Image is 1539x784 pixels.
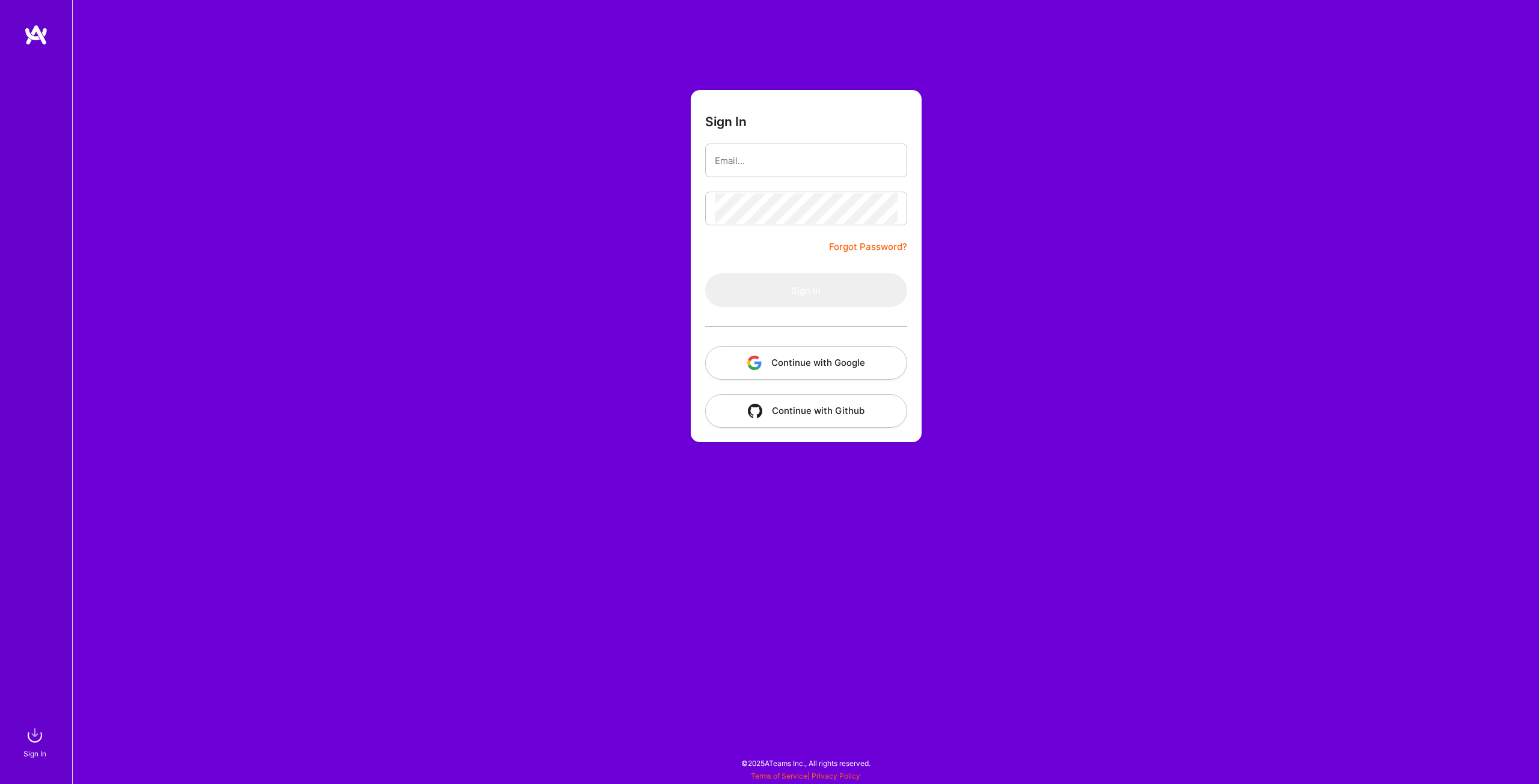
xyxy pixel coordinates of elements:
[23,747,46,760] div: Sign In
[705,273,907,307] button: Sign In
[747,356,762,370] img: icon
[72,748,1539,778] div: © 2025 ATeams Inc., All rights reserved.
[715,145,898,176] input: Email...
[705,394,907,428] button: Continue with Github
[705,346,907,380] button: Continue with Google
[23,723,47,747] img: sign in
[705,114,747,129] h3: Sign In
[24,24,48,46] img: logo
[748,404,762,418] img: icon
[829,240,907,254] a: Forgot Password?
[25,723,47,760] a: sign inSign In
[751,771,807,780] a: Terms of Service
[751,771,860,780] span: |
[812,771,860,780] a: Privacy Policy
